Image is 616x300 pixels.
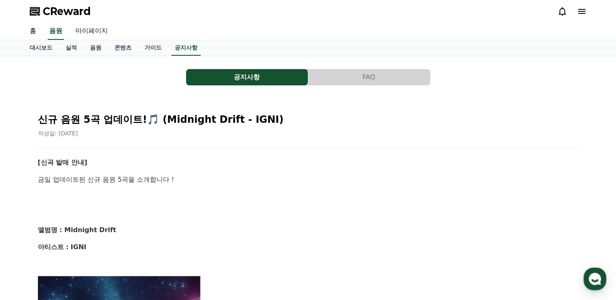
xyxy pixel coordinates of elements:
[38,243,69,251] strong: 아티스트 :
[108,40,138,56] a: 콘텐츠
[126,245,136,251] span: 설정
[71,243,86,251] strong: IGNI
[43,5,91,18] span: CReward
[171,40,201,56] a: 공지사항
[69,23,114,40] a: 마이페이지
[308,69,430,85] button: FAQ
[38,226,116,234] strong: 앨범명 : Midnight Drift
[38,130,78,137] span: 작성일: [DATE]
[54,233,105,253] a: 대화
[23,23,43,40] a: 홈
[83,40,108,56] a: 음원
[2,233,54,253] a: 홈
[38,174,579,185] p: 금일 업데이트된 신규 음원 5곡을 소개합니다 !
[38,159,88,166] strong: [신곡 발매 안내]
[26,245,31,251] span: 홈
[38,113,579,126] h2: 신규 음원 5곡 업데이트!🎵 (Midnight Drift - IGNI)
[186,69,308,85] button: 공지사항
[59,40,83,56] a: 실적
[105,233,156,253] a: 설정
[138,40,168,56] a: 가이드
[75,245,84,252] span: 대화
[30,5,91,18] a: CReward
[48,23,64,40] a: 음원
[23,40,59,56] a: 대시보드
